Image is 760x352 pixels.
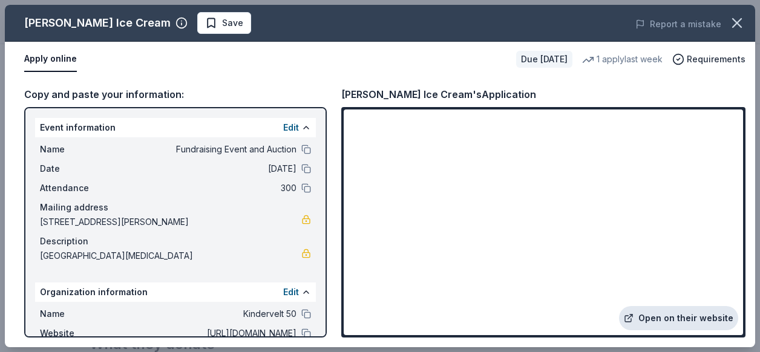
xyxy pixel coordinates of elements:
button: Apply online [24,47,77,72]
span: Website [40,326,121,341]
button: Save [197,12,251,34]
span: Requirements [687,52,745,67]
button: Requirements [672,52,745,67]
span: Save [222,16,243,30]
span: [STREET_ADDRESS][PERSON_NAME] [40,215,301,229]
span: Kindervelt 50 [121,307,296,321]
span: Name [40,307,121,321]
div: Mailing address [40,200,311,215]
div: 1 apply last week [582,52,663,67]
span: [GEOGRAPHIC_DATA][MEDICAL_DATA] [40,249,301,263]
span: 300 [121,181,296,195]
div: Due [DATE] [516,51,572,68]
span: Name [40,142,121,157]
button: Edit [283,285,299,299]
span: [DATE] [121,161,296,176]
span: Fundraising Event and Auction [121,142,296,157]
a: Open on their website [619,306,738,330]
span: Attendance [40,181,121,195]
button: Edit [283,120,299,135]
div: Event information [35,118,316,137]
span: [URL][DOMAIN_NAME] [121,326,296,341]
div: Organization information [35,282,316,302]
div: Description [40,234,311,249]
div: Copy and paste your information: [24,86,327,102]
div: [PERSON_NAME] Ice Cream's Application [341,86,536,102]
div: [PERSON_NAME] Ice Cream [24,13,171,33]
span: Date [40,161,121,176]
button: Report a mistake [635,17,721,31]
